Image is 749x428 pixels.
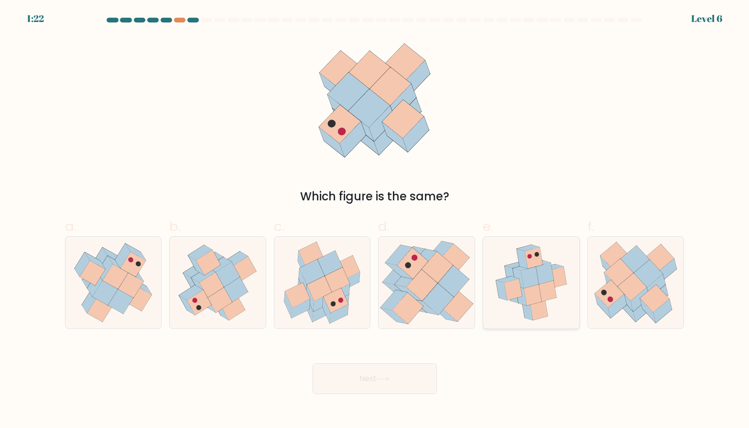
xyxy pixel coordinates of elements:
[65,217,76,236] span: a.
[691,11,722,26] div: Level 6
[378,217,390,236] span: d.
[483,217,493,236] span: e.
[274,217,284,236] span: c.
[587,217,594,236] span: f.
[27,11,44,26] div: 1:22
[169,217,181,236] span: b.
[313,363,437,394] button: Next
[71,188,679,205] div: Which figure is the same?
